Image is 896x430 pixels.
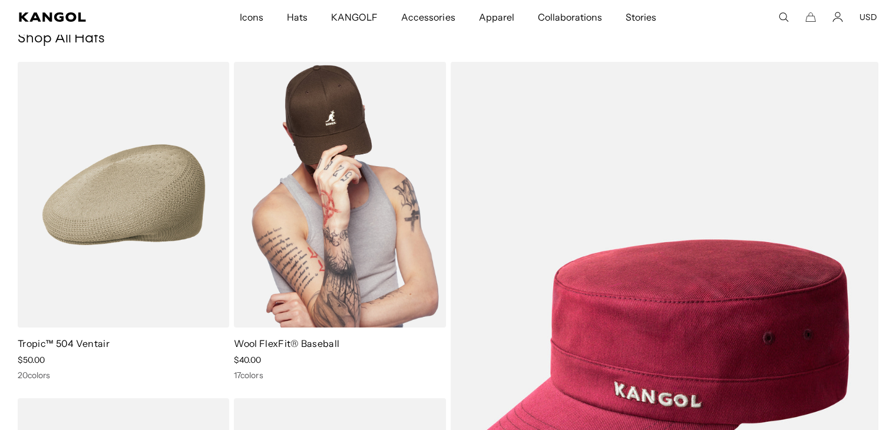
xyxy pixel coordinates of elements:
a: Account [832,12,843,22]
div: 17 colors [234,370,445,381]
div: 20 colors [18,370,229,381]
img: Tropic™ 504 Ventair [18,62,229,328]
a: Wool FlexFit® Baseball [234,338,339,349]
a: Tropic™ 504 Ventair [18,338,110,349]
a: Kangol [19,12,158,22]
button: USD [859,12,877,22]
summary: Search here [778,12,789,22]
button: Cart [805,12,816,22]
img: Wool FlexFit® Baseball [234,62,445,328]
h1: Shop All Hats [18,30,878,48]
span: $40.00 [234,355,261,365]
span: $50.00 [18,355,45,365]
